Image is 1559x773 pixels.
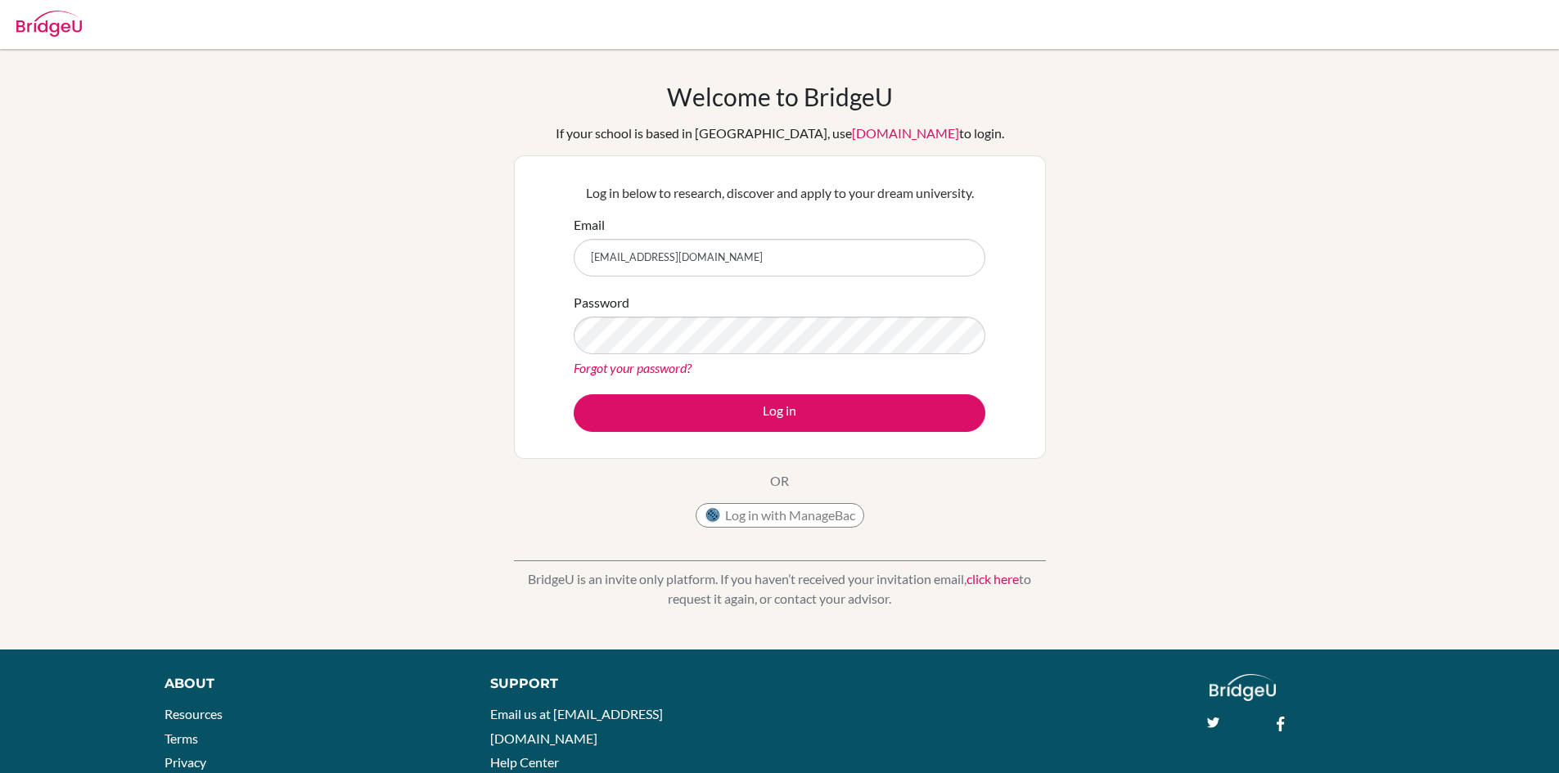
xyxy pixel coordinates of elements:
[966,571,1019,586] a: click here
[16,11,82,37] img: Bridge-U
[574,215,605,235] label: Email
[696,503,864,528] button: Log in with ManageBac
[164,706,223,721] a: Resources
[514,569,1046,609] p: BridgeU is an invite only platform. If you haven’t received your invitation email, to request it ...
[667,82,893,111] h1: Welcome to BridgeU
[574,183,985,203] p: Log in below to research, discover and apply to your dream university.
[164,674,453,694] div: About
[490,674,760,694] div: Support
[556,124,1004,143] div: If your school is based in [GEOGRAPHIC_DATA], use to login.
[770,471,789,491] p: OR
[574,360,692,375] a: Forgot your password?
[490,706,663,746] a: Email us at [EMAIL_ADDRESS][DOMAIN_NAME]
[574,293,629,312] label: Password
[164,730,198,746] a: Terms
[574,394,985,432] button: Log in
[1210,674,1276,701] img: logo_white@2x-f4f0deed5e89b7ecb1c2cc34c3e3d731f90f0f143d5ea2071677605dd97b5244.png
[852,125,959,141] a: [DOMAIN_NAME]
[164,754,206,770] a: Privacy
[490,754,559,770] a: Help Center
